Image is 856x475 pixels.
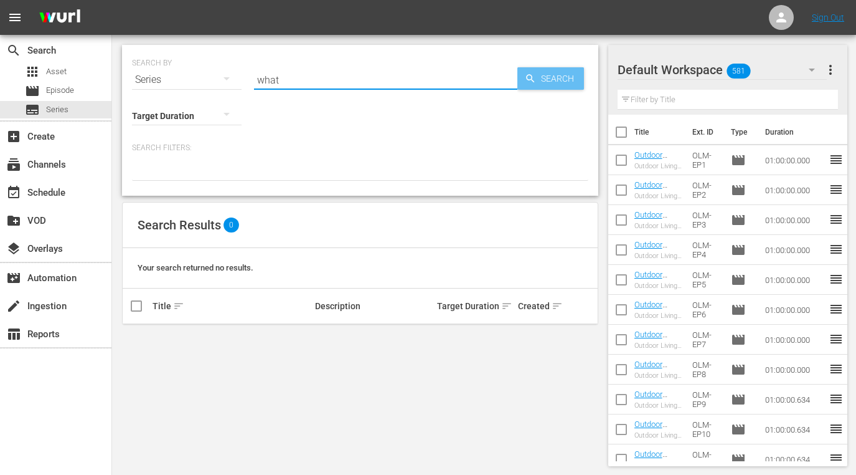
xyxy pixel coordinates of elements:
[687,444,726,474] td: OLM-EP11
[138,218,221,233] span: Search Results
[760,325,829,355] td: 01:00:00.000
[153,299,311,314] div: Title
[6,157,21,172] span: subscriptions
[132,62,242,97] div: Series
[634,222,683,230] div: Outdoor Living Marathon Episode 3
[634,312,683,320] div: Outdoor Living Marathon Episode 6
[634,360,669,397] a: Outdoor Living Marathon Episode 8
[634,431,683,439] div: Outdoor Living Marathon Episode 10
[437,299,514,314] div: Target Duration
[823,62,838,77] span: more_vert
[634,180,669,218] a: Outdoor Living Marathon Episode 2
[687,355,726,385] td: OLM-EP8
[25,84,40,98] span: Episode
[760,355,829,385] td: 01:00:00.000
[829,242,844,257] span: reorder
[634,252,683,260] div: Outdoor Living Marathon Episode 4
[829,421,844,436] span: reorder
[223,218,239,233] span: 0
[138,263,253,272] span: Your search returned no results.
[634,150,669,188] a: Outdoor Living Marathon Episode 1
[518,299,555,314] div: Created
[760,235,829,265] td: 01:00:00.000
[687,235,726,265] td: OLM-EP4
[829,272,844,287] span: reorder
[687,325,726,355] td: OLM-EP7
[760,205,829,235] td: 01:00:00.000
[46,65,67,78] span: Asset
[823,55,838,85] button: more_vert
[46,84,74,97] span: Episode
[634,342,683,350] div: Outdoor Living Marathon Episode 7
[634,420,673,457] a: Outdoor Living Marathon Episode 10
[731,302,746,317] span: Episode
[634,330,669,367] a: Outdoor Living Marathon Episode 7
[731,183,746,198] span: Episode
[760,444,829,474] td: 01:00:00.634
[25,102,40,117] span: Series
[829,362,844,377] span: reorder
[315,301,433,311] div: Description
[687,385,726,415] td: OLM-EP9
[132,143,588,153] p: Search Filters:
[687,265,726,295] td: OLM-EP5
[634,300,669,337] a: Outdoor Living Marathon Episode 6
[46,103,68,116] span: Series
[829,391,844,406] span: reorder
[634,115,685,150] th: Title
[829,302,844,317] span: reorder
[687,175,726,205] td: OLM-EP2
[6,185,21,200] span: Schedule
[6,241,21,256] span: Overlays
[731,242,746,257] span: Episode
[634,282,683,290] div: Outdoor Living Marathon Episode 5
[634,240,669,277] a: Outdoor Living Marathon Episode 4
[760,385,829,415] td: 01:00:00.634
[6,271,21,285] span: Automation
[634,270,669,307] a: Outdoor Living Marathon Episode 5
[731,422,746,437] span: Episode
[829,182,844,197] span: reorder
[829,332,844,347] span: reorder
[618,52,827,87] div: Default Workspace
[685,115,724,150] th: Ext. ID
[687,295,726,325] td: OLM-EP6
[758,115,832,150] th: Duration
[501,300,512,312] span: sort
[760,415,829,444] td: 01:00:00.634
[723,115,758,150] th: Type
[634,390,669,427] a: Outdoor Living Marathon Episode 9
[829,212,844,227] span: reorder
[687,205,726,235] td: OLM-EP3
[687,415,726,444] td: OLM-EP10
[687,145,726,175] td: OLM-EP1
[7,10,22,25] span: menu
[760,145,829,175] td: 01:00:00.000
[731,452,746,467] span: Episode
[731,213,746,228] span: Episode
[6,129,21,144] span: Create
[517,67,584,90] button: Search
[634,401,683,410] div: Outdoor Living Marathon Episode 9
[634,162,683,170] div: Outdoor Living Marathon Episode 1
[731,153,746,168] span: Episode
[829,451,844,466] span: reorder
[727,58,750,84] span: 581
[760,175,829,205] td: 01:00:00.000
[731,392,746,407] span: Episode
[634,372,683,380] div: Outdoor Living Marathon Episode 8
[634,210,669,247] a: Outdoor Living Marathon Episode 3
[536,67,584,90] span: Search
[731,362,746,377] span: Episode
[6,327,21,342] span: Reports
[6,299,21,314] span: Ingestion
[30,3,90,32] img: ans4CAIJ8jUAAAAAAAAAAAAAAAAAAAAAAAAgQb4GAAAAAAAAAAAAAAAAAAAAAAAAJMjXAAAAAAAAAAAAAAAAAAAAAAAAgAT5G...
[731,272,746,287] span: Episode
[6,213,21,228] span: VOD
[812,12,844,22] a: Sign Out
[173,300,184,312] span: sort
[25,64,40,79] span: Asset
[829,152,844,167] span: reorder
[552,300,563,312] span: sort
[6,43,21,58] span: Search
